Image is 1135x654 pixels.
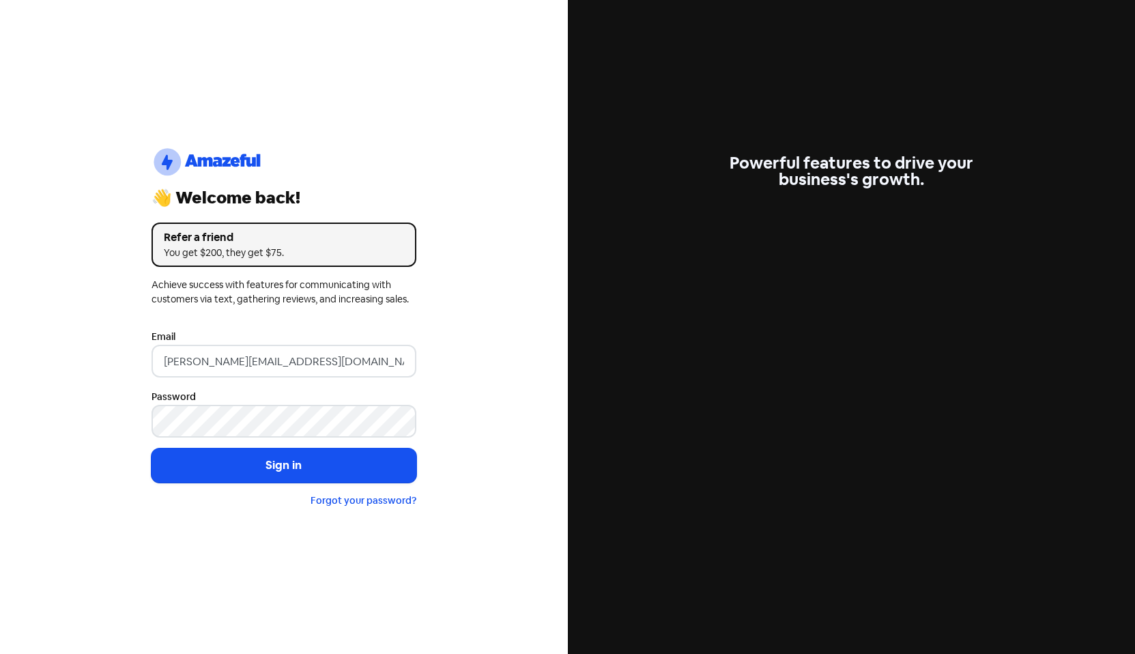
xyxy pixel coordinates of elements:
[719,155,983,188] div: Powerful features to drive your business's growth.
[152,190,416,206] div: 👋 Welcome back!
[164,229,404,246] div: Refer a friend
[152,278,416,307] div: Achieve success with features for communicating with customers via text, gathering reviews, and i...
[311,494,416,507] a: Forgot your password?
[152,345,416,378] input: Enter your email address...
[164,246,404,260] div: You get $200, they get $75.
[152,390,196,404] label: Password
[152,330,175,344] label: Email
[152,449,416,483] button: Sign in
